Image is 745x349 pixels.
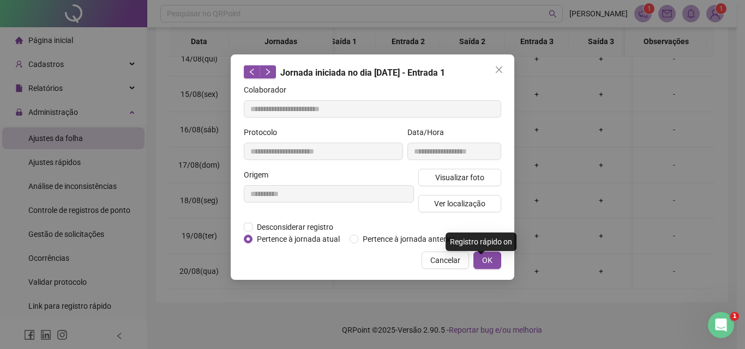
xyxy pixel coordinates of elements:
[244,84,293,96] label: Colaborador
[430,254,460,266] span: Cancelar
[495,65,503,74] span: close
[418,195,501,212] button: Ver localização
[407,126,451,138] label: Data/Hora
[418,169,501,186] button: Visualizar foto
[244,126,284,138] label: Protocolo
[253,233,344,245] span: Pertence à jornada atual
[730,312,739,321] span: 1
[708,312,734,338] iframe: Intercom live chat
[244,169,275,181] label: Origem
[264,68,272,76] span: right
[446,232,516,251] div: Registro rápido on
[490,61,508,78] button: Close
[260,65,276,78] button: right
[253,221,338,233] span: Desconsiderar registro
[473,252,501,269] button: OK
[435,172,484,183] span: Visualizar foto
[358,233,459,245] span: Pertence à jornada anterior
[244,65,501,79] div: Jornada iniciada no dia [DATE] - Entrada 1
[482,254,492,266] span: OK
[434,198,485,210] span: Ver localização
[244,65,260,78] button: left
[248,68,256,76] span: left
[422,252,469,269] button: Cancelar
